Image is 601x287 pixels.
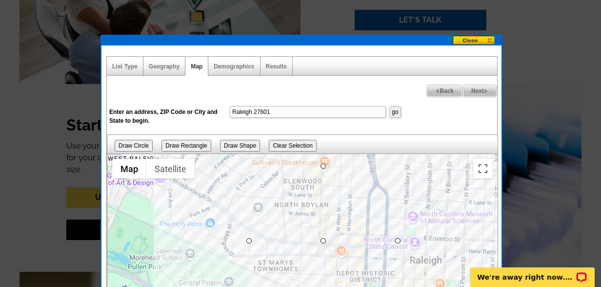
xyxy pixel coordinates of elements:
input: Draw Circle [115,140,153,152]
input: Draw Rectangle [161,140,211,152]
img: button-next-arrow-gray.png [484,89,488,93]
a: Geography [149,63,180,70]
img: button-prev-arrow-gray.png [435,89,440,93]
a: Map [191,63,202,70]
a: List Type [112,63,138,70]
button: Toggle fullscreen view [473,159,493,178]
a: Results [266,63,287,70]
a: Back [426,85,462,97]
label: Enter an address, ZIP Code or City and State to begin. [109,108,229,125]
a: Demographics [214,63,254,70]
input: go [389,106,401,118]
iframe: LiveChat chat widget [464,256,601,287]
a: Next [462,85,497,97]
span: Next [463,85,497,97]
span: Back [427,85,462,97]
button: Show street map [112,159,146,178]
input: Clear Selection [269,140,316,152]
input: Draw Shape [220,140,260,152]
button: Show satellite imagery [146,159,195,178]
